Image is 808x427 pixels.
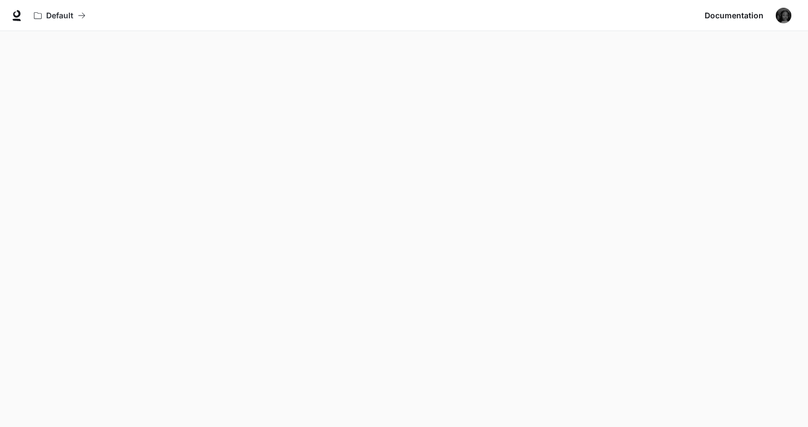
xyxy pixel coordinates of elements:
img: User avatar [776,8,791,23]
span: Documentation [705,9,764,23]
button: User avatar [772,4,795,27]
p: Default [46,11,73,21]
a: Documentation [700,4,768,27]
button: All workspaces [29,4,91,27]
